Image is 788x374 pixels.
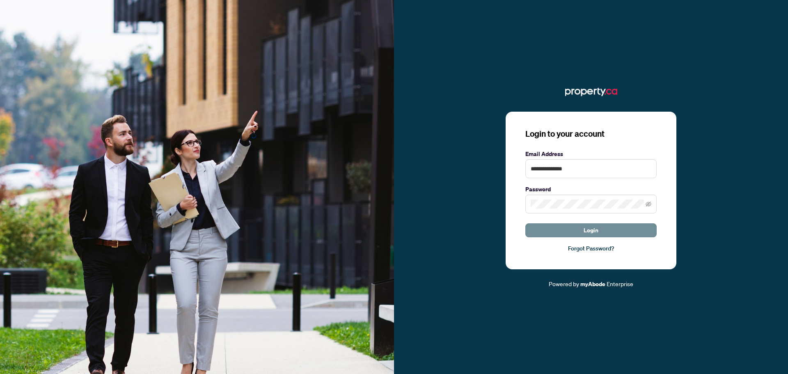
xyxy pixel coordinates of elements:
[525,128,657,140] h3: Login to your account
[607,280,633,287] span: Enterprise
[525,223,657,237] button: Login
[549,280,579,287] span: Powered by
[580,280,605,289] a: myAbode
[646,201,651,207] span: eye-invisible
[525,185,657,194] label: Password
[584,224,598,237] span: Login
[565,85,617,99] img: ma-logo
[525,149,657,158] label: Email Address
[525,244,657,253] a: Forgot Password?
